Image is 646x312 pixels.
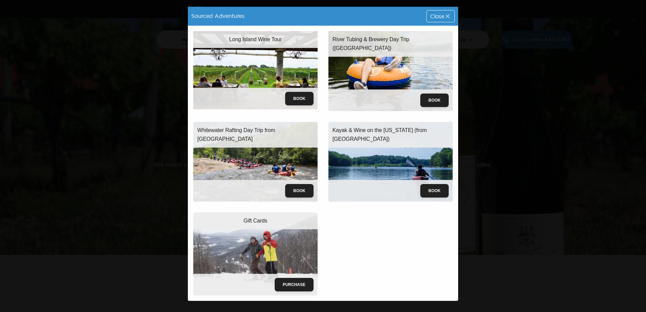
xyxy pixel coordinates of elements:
[285,184,314,198] button: Book
[420,94,449,107] button: Book
[285,92,314,105] button: Book
[332,35,449,53] p: River Tubing & Brewery Day Trip ([GEOGRAPHIC_DATA])
[244,216,267,225] p: Gift Cards
[275,278,314,291] button: Purchase
[332,126,449,144] p: Kayak & Wine on the [US_STATE] (from [GEOGRAPHIC_DATA])
[193,212,318,295] img: giftcards.jpg
[328,31,453,111] img: river-tubing.jpeg
[430,14,444,19] span: Close
[420,184,449,198] button: Book
[188,9,248,23] div: Sourced Adventures
[197,126,314,144] p: Whitewater Rafting Day Trip from [GEOGRAPHIC_DATA]
[193,122,318,202] img: whitewater-rafting.jpeg
[328,122,453,202] img: kayak-wine.jpeg
[229,35,282,44] p: Long Island Wine Tour
[193,31,318,109] img: wine-tour-trip.jpeg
